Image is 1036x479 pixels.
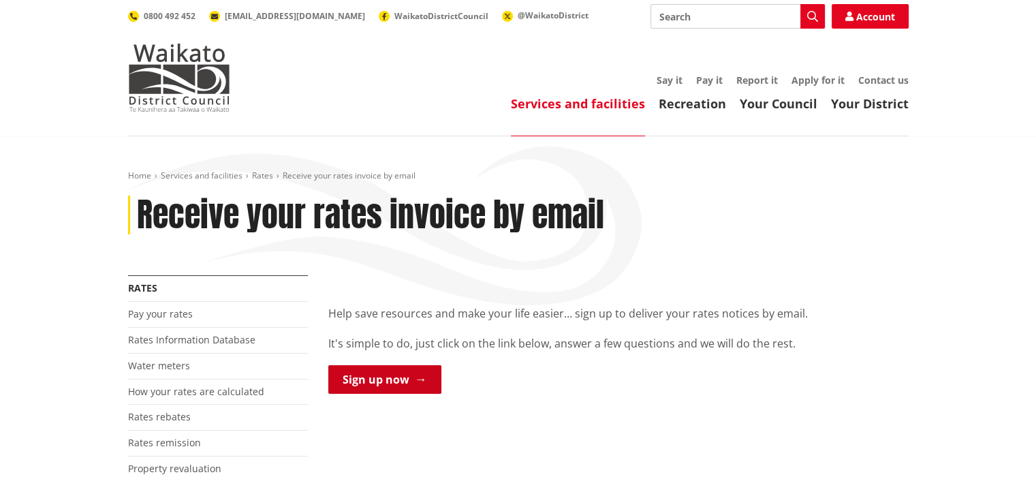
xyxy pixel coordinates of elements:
a: Your Council [740,95,817,112]
a: Rates [252,170,273,181]
a: Say it [657,74,682,87]
iframe: Messenger Launcher [973,422,1022,471]
img: Waikato District Council - Te Kaunihera aa Takiwaa o Waikato [128,44,230,112]
a: Rates [128,281,157,294]
a: Pay your rates [128,307,193,320]
nav: breadcrumb [128,170,909,182]
h1: Receive your rates invoice by email [137,196,604,235]
a: Services and facilities [511,95,645,112]
a: Rates rebates [128,410,191,423]
a: Sign up now [328,365,441,394]
a: Recreation [659,95,726,112]
a: @WaikatoDistrict [502,10,588,21]
a: [EMAIL_ADDRESS][DOMAIN_NAME] [209,10,365,22]
input: Search input [650,4,825,29]
a: Property revaluation [128,462,221,475]
a: Rates Information Database [128,333,255,346]
a: Report it [736,74,778,87]
span: WaikatoDistrictCouncil [394,10,488,22]
a: Your District [831,95,909,112]
a: 0800 492 452 [128,10,195,22]
a: Home [128,170,151,181]
a: Rates remission [128,436,201,449]
span: 0800 492 452 [144,10,195,22]
span: Receive your rates invoice by email [283,170,415,181]
p: It's simple to do, just click on the link below, answer a few questions and we will do the rest. [328,335,909,352]
a: Account [832,4,909,29]
span: @WaikatoDistrict [518,10,588,21]
a: Services and facilities [161,170,242,181]
a: Apply for it [791,74,845,87]
p: Help save resources and make your life easier… sign up to deliver your rates notices by email. [328,305,909,322]
a: Pay it [696,74,723,87]
span: [EMAIL_ADDRESS][DOMAIN_NAME] [225,10,365,22]
a: Contact us [858,74,909,87]
a: Water meters [128,359,190,372]
a: How your rates are calculated [128,385,264,398]
a: WaikatoDistrictCouncil [379,10,488,22]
